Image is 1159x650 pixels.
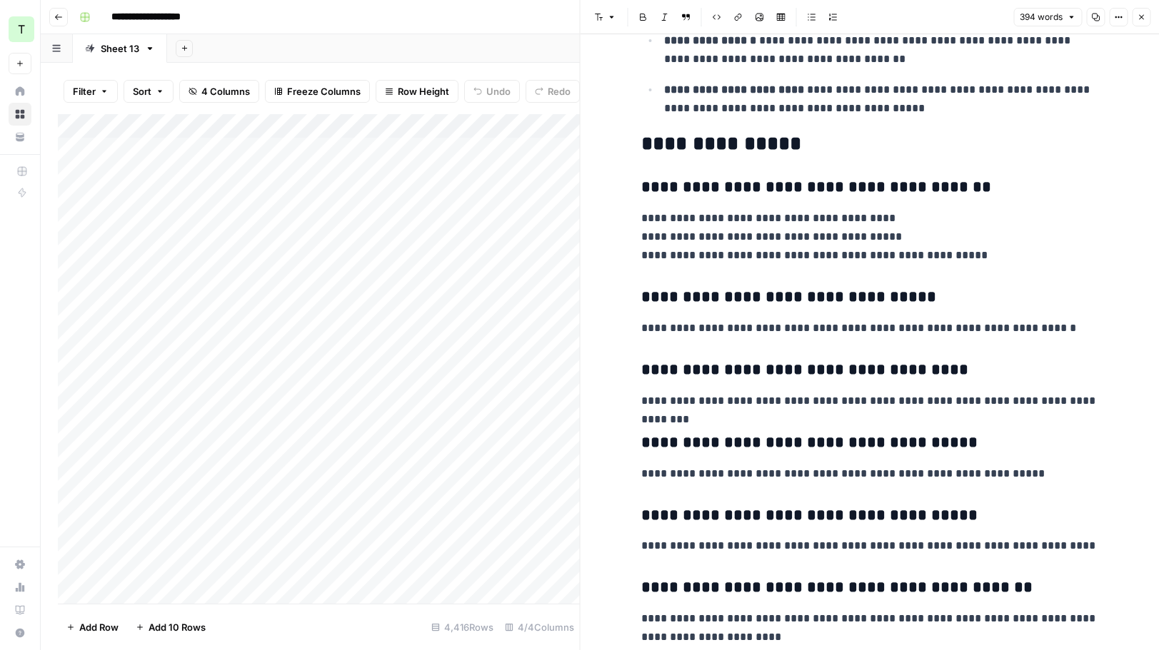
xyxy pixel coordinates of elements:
[79,620,119,634] span: Add Row
[376,80,458,103] button: Row Height
[73,84,96,98] span: Filter
[9,621,31,644] button: Help + Support
[18,21,25,38] span: T
[548,84,571,98] span: Redo
[73,34,167,63] a: Sheet 13
[124,80,174,103] button: Sort
[426,616,499,639] div: 4,416 Rows
[9,103,31,126] a: Browse
[486,84,511,98] span: Undo
[1020,11,1063,24] span: 394 words
[398,84,449,98] span: Row Height
[9,599,31,621] a: Learning Hub
[179,80,259,103] button: 4 Columns
[127,616,214,639] button: Add 10 Rows
[101,41,139,56] div: Sheet 13
[9,553,31,576] a: Settings
[265,80,370,103] button: Freeze Columns
[149,620,206,634] span: Add 10 Rows
[201,84,250,98] span: 4 Columns
[9,11,31,47] button: Workspace: TY SEO Team
[287,84,361,98] span: Freeze Columns
[133,84,151,98] span: Sort
[526,80,580,103] button: Redo
[464,80,520,103] button: Undo
[499,616,580,639] div: 4/4 Columns
[64,80,118,103] button: Filter
[9,80,31,103] a: Home
[58,616,127,639] button: Add Row
[9,576,31,599] a: Usage
[9,126,31,148] a: Your Data
[1013,8,1082,26] button: 394 words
